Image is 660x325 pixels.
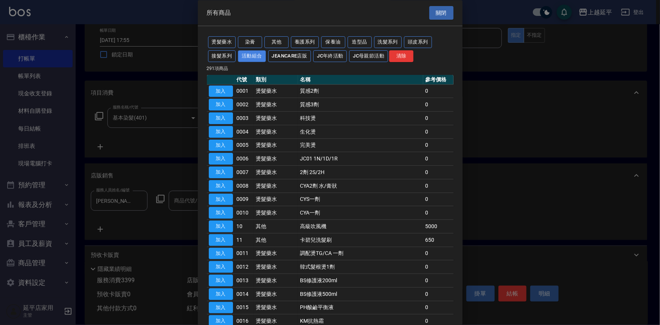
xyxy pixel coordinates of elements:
[209,126,233,138] button: 加入
[298,193,423,207] td: CYS一劑
[254,112,298,125] td: 燙髮藥水
[209,113,233,124] button: 加入
[209,86,233,97] button: 加入
[423,233,453,247] td: 650
[423,260,453,274] td: 0
[235,233,254,247] td: 11
[254,260,298,274] td: 燙髮藥水
[298,220,423,233] td: 高級吹風機
[238,50,266,62] button: 活動組合
[423,139,453,152] td: 0
[423,166,453,179] td: 0
[298,301,423,315] td: PH酸鹼平衡液
[235,179,254,193] td: 0008
[254,125,298,139] td: 燙髮藥水
[209,167,233,179] button: 加入
[254,85,298,98] td: 燙髮藥水
[254,166,298,179] td: 燙髮藥水
[298,274,423,288] td: BS修護液200ml
[235,220,254,233] td: 10
[423,179,453,193] td: 0
[313,50,347,62] button: JC年終活動
[298,260,423,274] td: 韓式髮根燙1劑
[423,193,453,207] td: 0
[235,206,254,220] td: 0010
[208,37,236,48] button: 燙髮藥水
[209,207,233,219] button: 加入
[254,233,298,247] td: 其他
[423,152,453,166] td: 0
[423,112,453,125] td: 0
[298,75,423,85] th: 名稱
[264,37,289,48] button: 其他
[389,50,413,62] button: 清除
[235,247,254,261] td: 0011
[423,85,453,98] td: 0
[209,221,233,233] button: 加入
[209,99,233,111] button: 加入
[423,288,453,301] td: 0
[254,288,298,301] td: 燙髮藥水
[423,301,453,315] td: 0
[209,288,233,300] button: 加入
[298,233,423,247] td: 卡碧兒洗髮刷
[268,50,311,62] button: JeanCare店販
[235,139,254,152] td: 0005
[349,50,388,62] button: JC母親節活動
[235,98,254,112] td: 0002
[235,166,254,179] td: 0007
[298,288,423,301] td: BS修護液500ml
[207,9,231,17] span: 所有商品
[235,260,254,274] td: 0012
[423,75,453,85] th: 參考價格
[298,247,423,261] td: 調配燙TG/CA 一劑
[209,140,233,151] button: 加入
[298,179,423,193] td: CYA2劑 水/膏狀
[298,98,423,112] td: 質感3劑
[423,274,453,288] td: 0
[298,166,423,179] td: 2劑 2S/2H
[235,274,254,288] td: 0013
[254,98,298,112] td: 燙髮藥水
[429,6,453,20] button: 關閉
[209,248,233,260] button: 加入
[423,247,453,261] td: 0
[254,220,298,233] td: 其他
[298,112,423,125] td: 科技燙
[235,75,254,85] th: 代號
[298,125,423,139] td: 生化燙
[235,112,254,125] td: 0003
[209,153,233,165] button: 加入
[235,125,254,139] td: 0004
[254,274,298,288] td: 燙髮藥水
[254,139,298,152] td: 燙髮藥水
[423,98,453,112] td: 0
[423,125,453,139] td: 0
[423,220,453,233] td: 5000
[348,37,372,48] button: 造型品
[321,37,345,48] button: 保養油
[423,206,453,220] td: 0
[254,206,298,220] td: 燙髮藥水
[298,85,423,98] td: 質感2劑
[209,302,233,314] button: 加入
[254,247,298,261] td: 燙髮藥水
[404,37,432,48] button: 頭皮系列
[207,65,453,72] p: 291 項商品
[254,152,298,166] td: 燙髮藥水
[254,301,298,315] td: 燙髮藥水
[209,234,233,246] button: 加入
[235,152,254,166] td: 0006
[235,85,254,98] td: 0001
[235,301,254,315] td: 0015
[209,194,233,205] button: 加入
[235,193,254,207] td: 0009
[209,180,233,192] button: 加入
[254,193,298,207] td: 燙髮藥水
[254,75,298,85] th: 類別
[238,37,262,48] button: 染膏
[209,275,233,287] button: 加入
[235,288,254,301] td: 0014
[254,179,298,193] td: 燙髮藥水
[374,37,402,48] button: 洗髮系列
